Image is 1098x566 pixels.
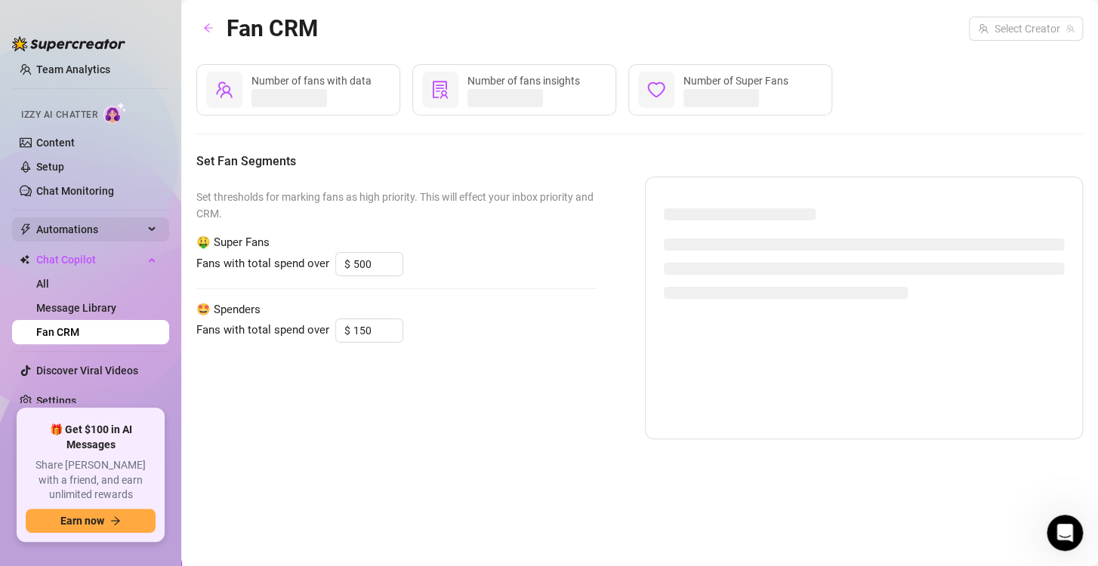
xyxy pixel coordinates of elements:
[1047,515,1083,551] iframe: Intercom live chat
[36,302,116,314] a: Message Library
[20,223,32,235] span: thunderbolt
[36,278,49,290] a: All
[36,137,75,149] a: Content
[288,410,310,440] span: 😃
[431,81,449,99] span: solution
[10,6,39,35] button: go back
[26,509,156,533] button: Earn nowarrow-right
[209,410,231,440] span: 😞
[110,515,121,526] span: arrow-right
[353,253,402,275] input: 500
[203,23,214,33] span: arrow-left
[215,81,233,99] span: team
[251,75,372,87] span: Number of fans with data
[196,152,1083,171] h5: Set Fan Segments
[196,234,597,252] span: 🤑 Super Fans
[199,459,320,471] a: Open in help center
[683,75,788,87] span: Number of Super Fans
[483,6,510,33] div: Close
[240,410,279,440] span: neutral face reaction
[196,255,329,273] span: Fans with total spend over
[196,189,597,222] span: Set thresholds for marking fans as high priority. This will effect your inbox priority and CRM.
[20,254,29,265] img: Chat Copilot
[36,185,114,197] a: Chat Monitoring
[647,81,665,99] span: heart
[103,102,127,124] img: AI Chatter
[26,458,156,503] span: Share [PERSON_NAME] with a friend, and earn unlimited rewards
[467,75,580,87] span: Number of fans insights
[201,410,240,440] span: disappointed reaction
[36,326,79,338] a: Fan CRM
[227,11,318,46] article: Fan CRM
[279,410,319,440] span: smiley reaction
[18,395,501,411] div: Did this answer your question?
[60,515,104,527] span: Earn now
[36,365,138,377] a: Discover Viral Videos
[12,36,125,51] img: logo-BBDzfeDw.svg
[248,410,270,440] span: 😐
[36,395,76,407] a: Settings
[36,63,110,75] a: Team Analytics
[454,6,483,35] button: Collapse window
[1066,24,1075,33] span: team
[36,161,64,173] a: Setup
[36,217,143,241] span: Automations
[353,319,402,342] input: 150
[196,301,597,319] span: 🤩 Spenders
[21,108,97,122] span: Izzy AI Chatter
[36,248,143,272] span: Chat Copilot
[26,423,156,452] span: 🎁 Get $100 in AI Messages
[196,321,329,340] span: Fans with total spend over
